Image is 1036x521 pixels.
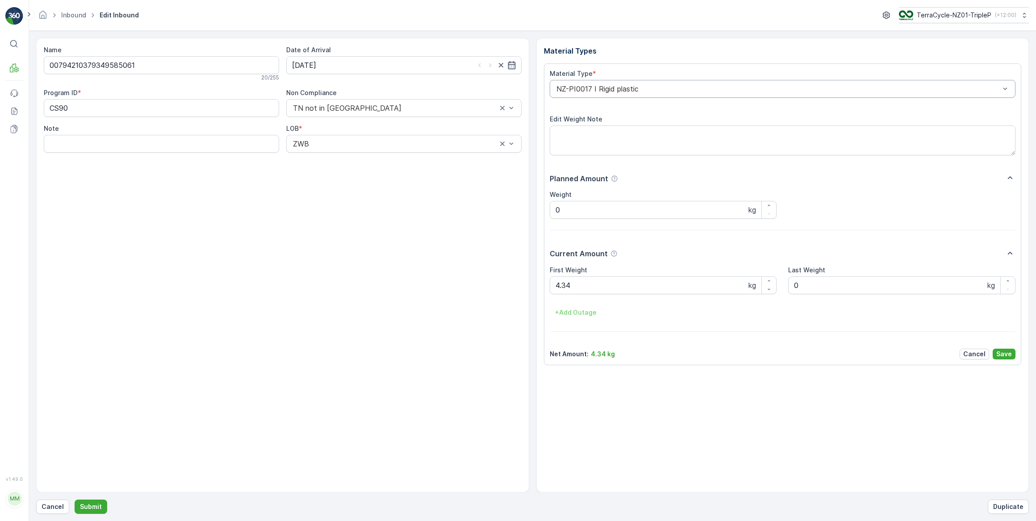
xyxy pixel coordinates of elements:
[29,146,84,154] span: Pallet_NZ01 #462
[75,500,107,514] button: Submit
[550,115,602,123] label: Edit Weight Note
[8,176,47,183] span: Net Weight :
[261,74,279,81] p: 20 / 255
[550,266,587,274] label: First Weight
[44,125,59,132] label: Note
[995,12,1016,19] p: ( +12:00 )
[748,280,756,291] p: kg
[555,308,597,317] p: + Add Outage
[38,220,139,228] span: NZ-PI0002 I Aluminium flexibles
[61,11,86,19] a: Inbound
[963,350,986,358] p: Cancel
[550,350,589,358] p: Net Amount :
[611,175,618,182] div: Help Tooltip Icon
[44,46,62,54] label: Name
[550,248,608,259] p: Current Amount
[8,205,47,213] span: Asset Type :
[286,46,331,54] label: Date of Arrival
[47,176,50,183] span: -
[550,173,608,184] p: Planned Amount
[899,10,913,20] img: TC_7kpGtVS.png
[996,350,1012,358] p: Save
[788,266,825,274] label: Last Weight
[8,220,38,228] span: Material :
[917,11,991,20] p: TerraCycle-NZ01-TripleP
[550,305,602,320] button: +Add Outage
[486,8,548,18] p: Pallet_NZ01 #462
[993,349,1015,359] button: Save
[38,13,48,21] a: Homepage
[987,280,995,291] p: kg
[98,11,141,20] span: Edit Inbound
[286,56,522,74] input: dd/mm/yyyy
[993,502,1023,511] p: Duplicate
[36,500,69,514] button: Cancel
[8,492,22,506] div: MM
[286,125,299,132] label: LOB
[988,500,1029,514] button: Duplicate
[591,350,615,358] p: 4.34 kg
[8,146,29,154] span: Name :
[544,46,1022,56] p: Material Types
[8,191,50,198] span: Tare Weight :
[52,161,60,169] span: 30
[960,349,989,359] button: Cancel
[44,89,78,96] label: Program ID
[42,502,64,511] p: Cancel
[5,7,23,25] img: logo
[610,250,618,257] div: Help Tooltip Icon
[5,476,23,482] span: v 1.49.0
[286,89,337,96] label: Non Compliance
[550,191,572,198] label: Weight
[8,161,52,169] span: Total Weight :
[748,204,756,215] p: kg
[899,7,1029,23] button: TerraCycle-NZ01-TripleP(+12:00)
[47,205,65,213] span: Pallet
[5,483,23,514] button: MM
[50,191,58,198] span: 30
[550,70,593,77] label: Material Type
[80,502,102,511] p: Submit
